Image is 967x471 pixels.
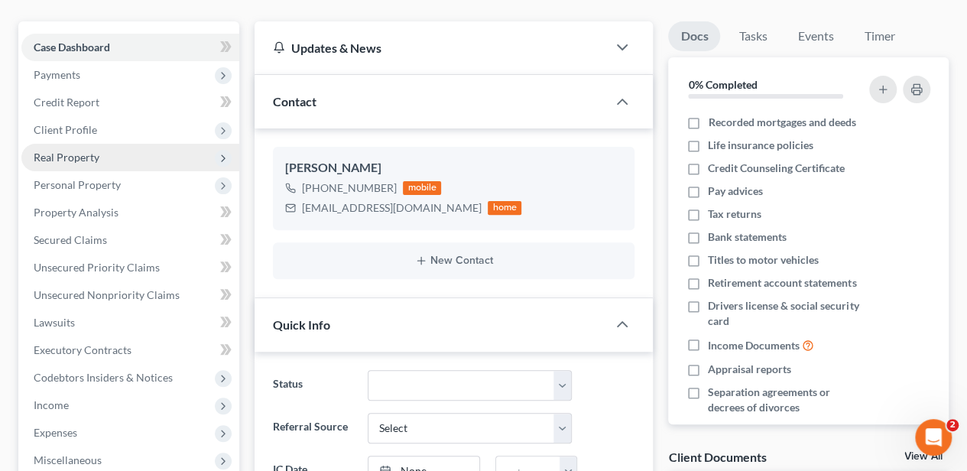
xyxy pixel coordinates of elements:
[34,288,180,301] span: Unsecured Nonpriority Claims
[34,343,131,356] span: Executory Contracts
[34,178,121,191] span: Personal Property
[668,449,766,465] div: Client Documents
[21,309,239,336] a: Lawsuits
[708,138,813,153] span: Life insurance policies
[34,41,110,54] span: Case Dashboard
[708,298,865,329] span: Drivers license & social security card
[34,398,69,411] span: Income
[273,40,589,56] div: Updates & News
[34,68,80,81] span: Payments
[34,426,77,439] span: Expenses
[726,21,779,51] a: Tasks
[668,21,720,51] a: Docs
[273,317,330,332] span: Quick Info
[785,21,845,51] a: Events
[708,252,819,268] span: Titles to motor vehicles
[34,123,97,136] span: Client Profile
[21,281,239,309] a: Unsecured Nonpriority Claims
[688,78,757,91] strong: 0% Completed
[285,159,622,177] div: [PERSON_NAME]
[265,370,359,401] label: Status
[708,338,800,353] span: Income Documents
[708,362,791,377] span: Appraisal reports
[34,316,75,329] span: Lawsuits
[915,419,952,456] iframe: Intercom live chat
[34,151,99,164] span: Real Property
[708,184,763,199] span: Pay advices
[34,206,118,219] span: Property Analysis
[708,229,787,245] span: Bank statements
[265,413,359,443] label: Referral Source
[488,201,521,215] div: home
[708,161,845,176] span: Credit Counseling Certificate
[302,180,397,196] div: [PHONE_NUMBER]
[708,385,865,415] span: Separation agreements or decrees of divorces
[21,199,239,226] a: Property Analysis
[946,419,959,431] span: 2
[21,254,239,281] a: Unsecured Priority Claims
[34,453,102,466] span: Miscellaneous
[708,115,855,130] span: Recorded mortgages and deeds
[302,200,482,216] div: [EMAIL_ADDRESS][DOMAIN_NAME]
[34,371,173,384] span: Codebtors Insiders & Notices
[403,181,441,195] div: mobile
[285,255,622,267] button: New Contact
[21,226,239,254] a: Secured Claims
[21,34,239,61] a: Case Dashboard
[21,89,239,116] a: Credit Report
[273,94,316,109] span: Contact
[21,336,239,364] a: Executory Contracts
[852,21,907,51] a: Timer
[34,233,107,246] span: Secured Claims
[708,275,856,291] span: Retirement account statements
[34,96,99,109] span: Credit Report
[904,451,943,462] a: View All
[34,261,160,274] span: Unsecured Priority Claims
[708,206,761,222] span: Tax returns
